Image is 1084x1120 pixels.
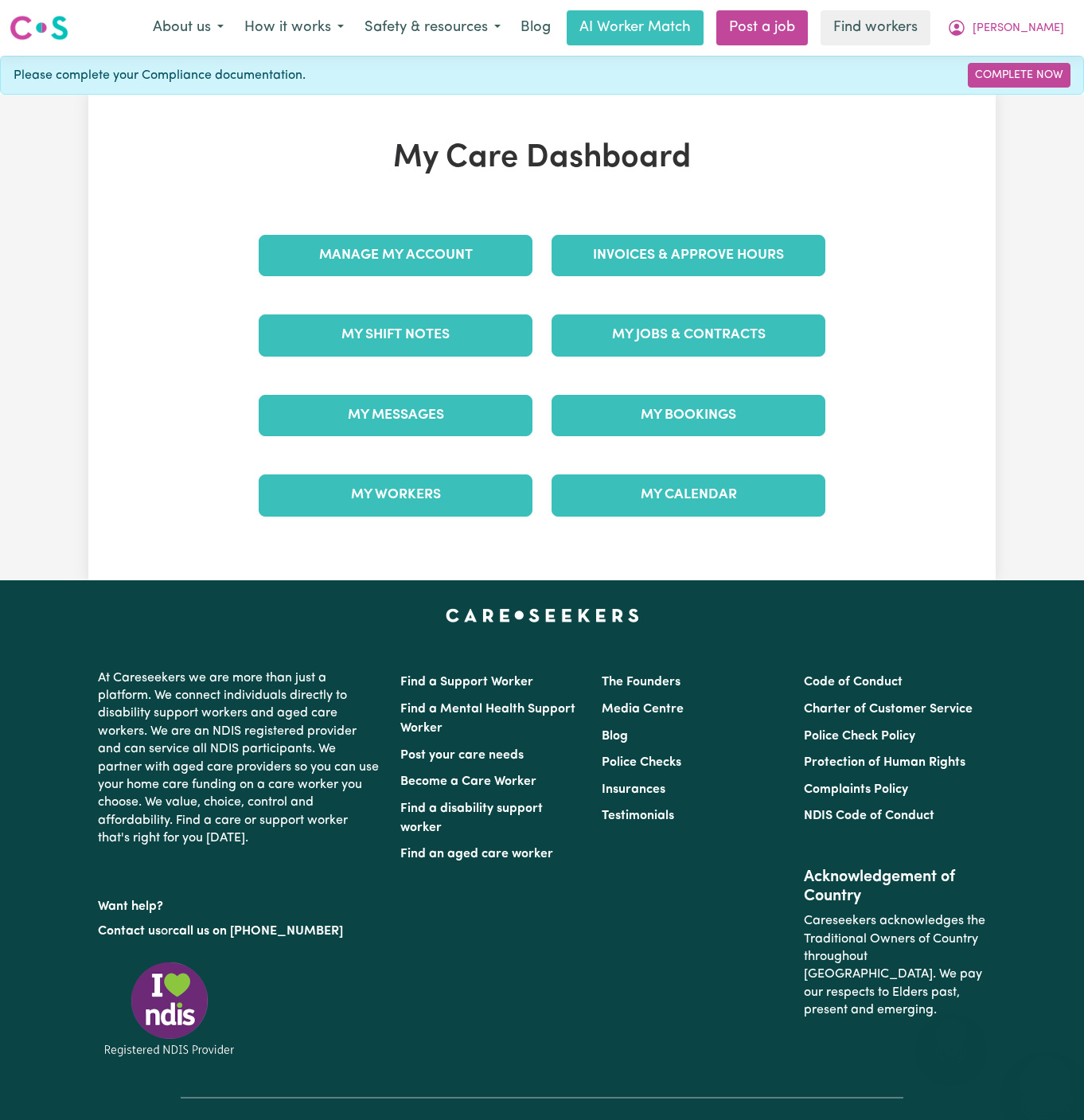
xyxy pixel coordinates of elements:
a: Charter of Customer Service [804,703,973,716]
a: Blog [511,10,560,45]
a: The Founders [602,676,680,689]
a: Media Centre [602,703,684,716]
a: Police Check Policy [804,730,915,743]
a: Careseekers logo [10,10,68,46]
a: My Bookings [552,395,825,436]
a: Blog [602,730,628,743]
a: Find a Mental Health Support Worker [400,703,575,735]
h1: My Care Dashboard [249,139,835,178]
a: Insurances [602,783,665,796]
button: Safety & resources [354,11,511,45]
a: Complete Now [968,63,1070,88]
iframe: Close message [935,1018,967,1050]
a: Complaints Policy [804,783,908,796]
a: Post a job [716,10,808,45]
p: or [98,916,381,946]
button: About us [142,11,234,45]
a: My Messages [259,395,532,436]
p: At Careseekers we are more than just a platform. We connect individuals directly to disability su... [98,663,381,854]
a: Find a disability support worker [400,802,543,834]
span: Please complete your Compliance documentation. [14,66,306,85]
img: Registered NDIS provider [98,959,241,1059]
button: How it works [234,11,354,45]
a: AI Worker Match [567,10,704,45]
h2: Acknowledgement of Country [804,868,986,906]
button: My Account [937,11,1074,45]
a: Find an aged care worker [400,848,553,860]
span: [PERSON_NAME] [973,20,1064,37]
p: Careseekers acknowledges the Traditional Owners of Country throughout [GEOGRAPHIC_DATA]. We pay o... [804,906,986,1025]
a: Careseekers home page [446,609,639,622]
a: Find workers [821,10,930,45]
a: Code of Conduct [804,676,903,689]
a: Contact us [98,925,161,938]
a: Manage My Account [259,235,532,276]
a: Find a Support Worker [400,676,533,689]
a: My Shift Notes [259,314,532,356]
a: call us on [PHONE_NUMBER] [173,925,343,938]
a: Protection of Human Rights [804,756,965,769]
a: Invoices & Approve Hours [552,235,825,276]
a: NDIS Code of Conduct [804,810,934,822]
iframe: Button to launch messaging window [1020,1056,1071,1107]
a: Police Checks [602,756,681,769]
p: Want help? [98,892,381,915]
a: My Calendar [552,474,825,516]
a: My Workers [259,474,532,516]
img: Careseekers logo [10,14,68,42]
a: My Jobs & Contracts [552,314,825,356]
a: Testimonials [602,810,674,822]
a: Become a Care Worker [400,775,536,788]
a: Post your care needs [400,749,524,762]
